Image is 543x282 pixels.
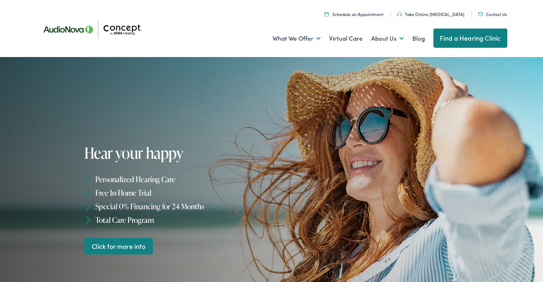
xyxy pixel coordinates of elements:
[272,25,321,52] a: What We Offer
[84,173,274,186] li: Personalized Hearing Care
[371,25,404,52] a: About Us
[478,11,507,17] a: Contact Us
[84,213,274,226] li: Total Care Program
[325,12,329,16] img: A calendar icon to schedule an appointment at Concept by Iowa Hearing.
[433,29,507,48] a: Find a Hearing Clinic
[84,145,274,161] h1: Hear your happy
[84,186,274,200] li: Free In-Home Trial
[84,200,274,213] li: Special 0% Financing for 24 Months
[329,25,363,52] a: Virtual Care
[84,238,153,255] a: Click for more info
[397,12,402,16] img: utility icon
[397,11,464,17] a: Take Online [MEDICAL_DATA]
[325,11,383,17] a: Schedule an Appointment
[412,25,425,52] a: Blog
[478,12,483,16] img: utility icon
